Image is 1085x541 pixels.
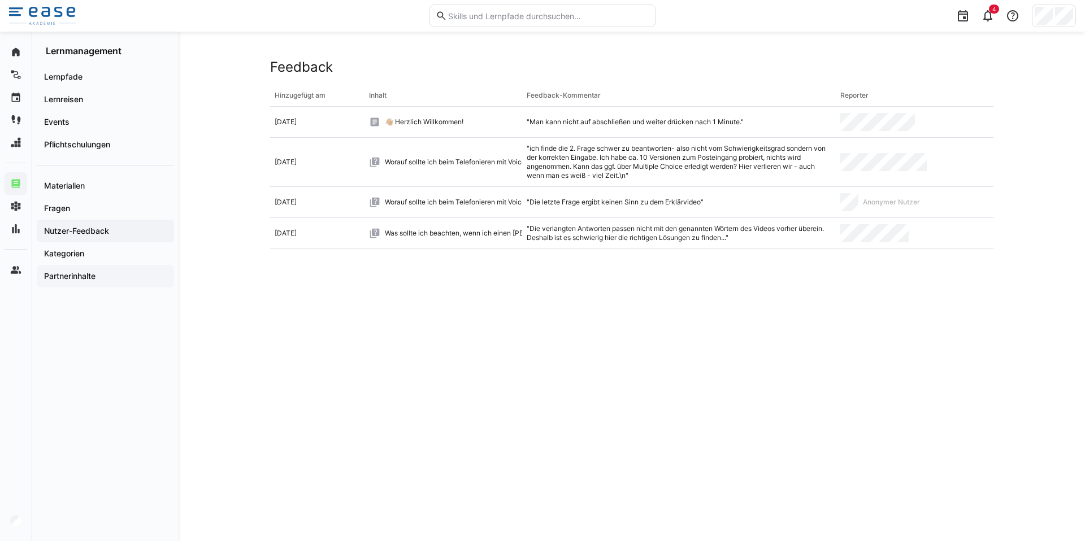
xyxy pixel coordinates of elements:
[527,144,832,180] div: "ich finde die 2. Frage schwer zu beantworten- also nicht vom Schwierigkeitsgrad sondern von der ...
[863,198,920,207] p: Anonymer Nutzer
[527,117,744,126] div: "Man kann nicht auf abschließen und weiter drücken nach 1 Minute."
[447,11,649,21] input: Skills und Lernpfade durchsuchen…
[385,158,553,167] span: Worauf sollte ich beim Telefonieren mit Voice achten?
[275,117,297,126] span: [DATE]
[275,198,297,206] span: [DATE]
[385,229,626,238] span: Was sollte ich beachten, wenn ich einen [PERSON_NAME] im Haus begrüße?
[275,91,325,100] div: Hinzugefügt am
[527,198,704,207] div: "Die letzte Frage ergibt keinen Sinn zu dem Erklärvideo"
[527,91,601,100] div: Feedback-Kommentar
[527,224,832,242] div: "Die verlangten Antworten passen nicht mit den genannten Wörtern des Videos vorher überein. Desha...
[275,229,297,237] span: [DATE]
[992,6,996,12] span: 4
[385,198,553,207] span: Worauf sollte ich beim Telefonieren mit Voice achten?
[840,91,869,100] div: Reporter
[385,117,463,126] span: 👋🏼 Herzlich Willkommen!
[270,59,333,76] h2: Feedback
[275,158,297,166] span: [DATE]
[369,91,387,100] div: Inhalt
